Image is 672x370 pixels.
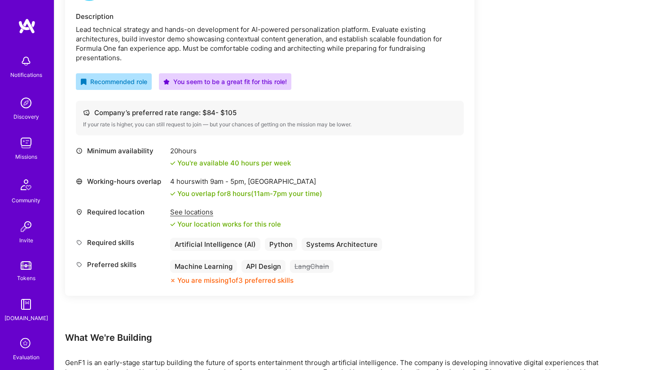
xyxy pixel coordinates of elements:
div: Working-hours overlap [76,177,166,186]
i: icon World [76,178,83,185]
div: You seem to be a great fit for this role! [163,77,287,86]
div: Required skills [76,238,166,247]
i: icon RecommendedBadge [80,79,87,85]
div: Evaluation [13,352,40,362]
div: You are missing 1 of 3 preferred skills [177,276,294,285]
img: Invite [17,218,35,236]
div: Preferred skills [76,260,166,269]
i: icon Tag [76,261,83,268]
img: Community [15,174,37,196]
i: icon Check [170,191,176,196]
div: You're available 40 hours per week [170,158,291,168]
i: icon Cash [83,109,90,116]
div: Missions [15,152,37,161]
i: icon PurpleStar [163,79,170,85]
div: 20 hours [170,146,291,156]
div: If your rate is higher, you can still request to join — but your chances of getting on the missio... [83,121,457,128]
img: logo [18,18,36,34]
div: [DOMAIN_NAME] [4,313,48,323]
div: Machine Learning [170,260,237,273]
div: Invite [19,236,33,245]
i: icon Check [170,222,176,227]
div: Community [12,196,40,205]
div: Required location [76,207,166,217]
i: icon SelectionTeam [18,335,35,352]
div: What We're Building [65,332,604,343]
img: tokens [21,261,31,270]
div: Python [265,238,297,251]
span: 11am - 7pm [254,189,287,198]
img: discovery [17,94,35,112]
div: Description [76,12,464,21]
i: icon Check [170,160,176,166]
span: 9am - 5pm , [208,177,248,186]
i: icon CloseOrange [170,278,176,283]
div: 4 hours with [GEOGRAPHIC_DATA] [170,177,322,186]
div: See locations [170,207,281,217]
div: Tokens [17,273,35,283]
div: Recommended role [80,77,147,86]
div: Minimum availability [76,146,166,156]
div: Discovery [13,112,39,121]
div: Lead technical strategy and hands-on development for AI-powered personalization platform. Evaluat... [76,25,464,62]
div: Company’s preferred rate range: $ 84 - $ 105 [83,108,457,117]
i: icon Location [76,209,83,215]
div: Notifications [10,70,42,80]
div: API Design [242,260,285,273]
img: bell [17,52,35,70]
i: icon Clock [76,147,83,154]
div: LangChain [290,260,334,273]
i: icon Tag [76,239,83,246]
img: guide book [17,295,35,313]
div: Artificial Intelligence (AI) [170,238,260,251]
div: Systems Architecture [302,238,382,251]
div: You overlap for 8 hours ( your time) [177,189,322,198]
img: teamwork [17,134,35,152]
div: Your location works for this role [170,219,281,229]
